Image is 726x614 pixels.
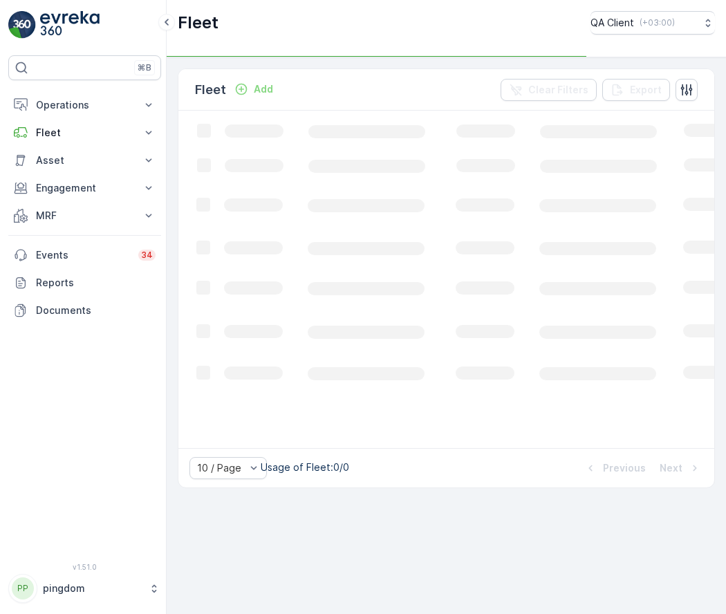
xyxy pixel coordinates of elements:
[36,209,133,223] p: MRF
[141,250,153,261] p: 34
[640,17,675,28] p: ( +03:00 )
[229,81,279,97] button: Add
[36,126,133,140] p: Fleet
[8,241,161,269] a: Events34
[8,269,161,297] a: Reports
[8,174,161,202] button: Engagement
[40,11,100,39] img: logo_light-DOdMpM7g.png
[36,304,156,317] p: Documents
[658,460,703,476] button: Next
[590,11,715,35] button: QA Client(+03:00)
[8,574,161,603] button: PPpingdom
[8,202,161,230] button: MRF
[43,582,142,595] p: pingdom
[8,119,161,147] button: Fleet
[603,461,646,475] p: Previous
[582,460,647,476] button: Previous
[8,147,161,174] button: Asset
[630,83,662,97] p: Export
[195,80,226,100] p: Fleet
[8,11,36,39] img: logo
[36,248,130,262] p: Events
[254,82,273,96] p: Add
[12,577,34,599] div: PP
[8,563,161,571] span: v 1.51.0
[602,79,670,101] button: Export
[138,62,151,73] p: ⌘B
[528,83,588,97] p: Clear Filters
[36,276,156,290] p: Reports
[36,153,133,167] p: Asset
[178,12,218,34] p: Fleet
[36,98,133,112] p: Operations
[660,461,682,475] p: Next
[261,461,349,474] p: Usage of Fleet : 0/0
[8,91,161,119] button: Operations
[590,16,634,30] p: QA Client
[501,79,597,101] button: Clear Filters
[36,181,133,195] p: Engagement
[8,297,161,324] a: Documents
